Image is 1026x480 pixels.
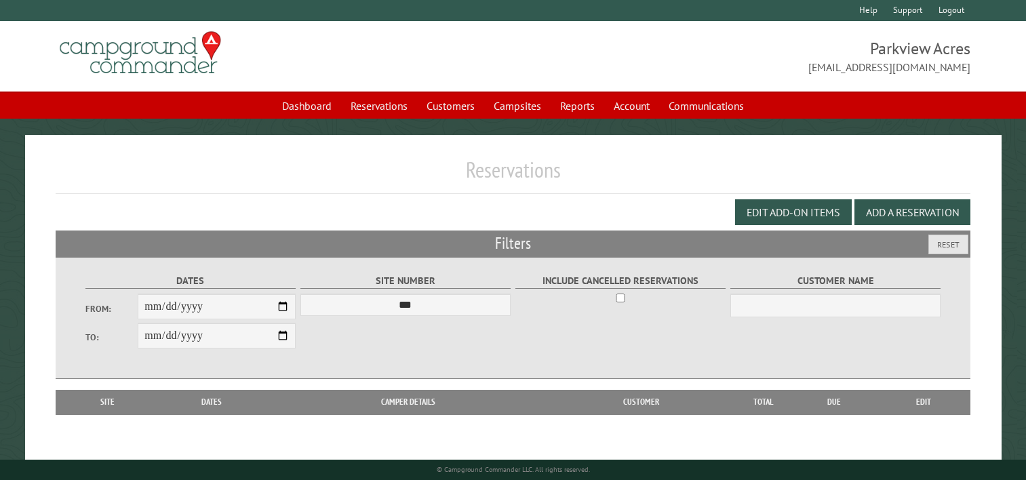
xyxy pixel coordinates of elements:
th: Camper Details [271,390,546,414]
th: Site [62,390,153,414]
a: Reservations [342,93,416,119]
a: Customers [418,93,483,119]
label: Dates [85,273,296,289]
h2: Filters [56,231,970,256]
a: Communications [660,93,752,119]
a: Dashboard [274,93,340,119]
small: © Campground Commander LLC. All rights reserved. [437,465,590,474]
th: Edit [877,390,970,414]
span: Parkview Acres [EMAIL_ADDRESS][DOMAIN_NAME] [513,37,971,75]
label: Site Number [300,273,511,289]
a: Campsites [486,93,549,119]
button: Edit Add-on Items [735,199,852,225]
th: Total [736,390,791,414]
h1: Reservations [56,157,970,194]
button: Add a Reservation [854,199,970,225]
a: Reports [552,93,603,119]
label: To: [85,331,138,344]
label: Customer Name [730,273,941,289]
th: Dates [153,390,271,414]
th: Customer [546,390,736,414]
th: Due [791,390,877,414]
img: Campground Commander [56,26,225,79]
a: Account [606,93,658,119]
button: Reset [928,235,968,254]
label: Include Cancelled Reservations [515,273,726,289]
label: From: [85,302,138,315]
